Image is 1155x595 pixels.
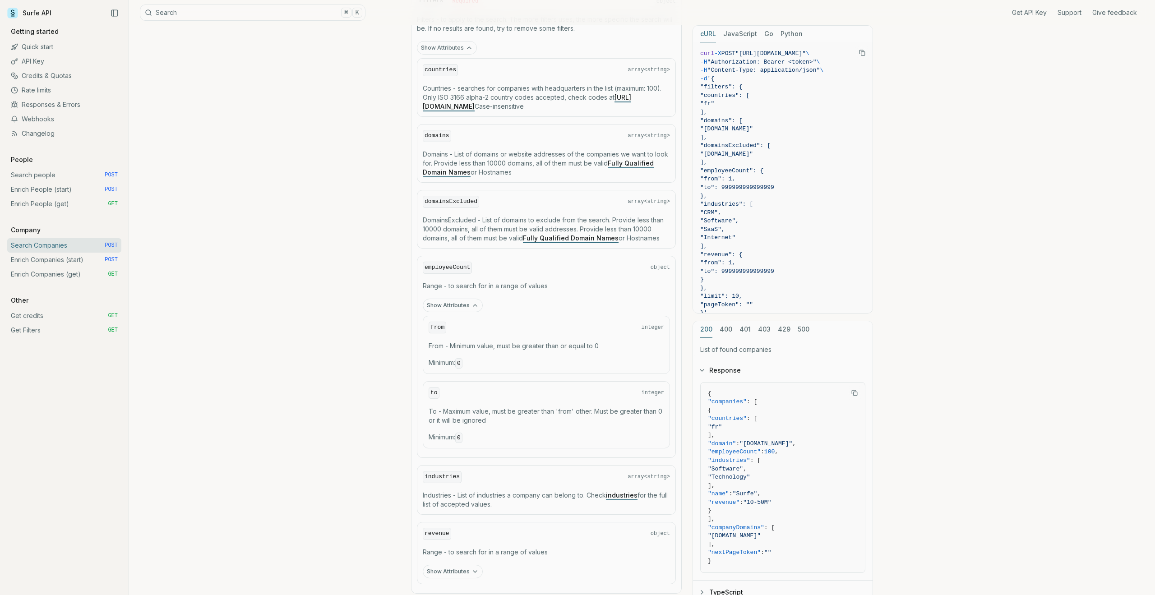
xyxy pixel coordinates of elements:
span: array<string> [628,473,670,480]
kbd: K [352,8,362,18]
span: \ [816,59,820,65]
a: Search Companies POST [7,238,121,253]
span: "nextPageToken" [708,549,761,556]
button: Search⌘K [140,5,365,21]
span: array<string> [628,132,670,139]
span: "domain" [708,440,736,447]
code: employeeCount [423,262,472,274]
a: Changelog [7,126,121,141]
p: Countries - searches for companies with headquarters in the list (maximum: 100). Only ISO 3166 al... [423,84,670,111]
a: Get credits GET [7,309,121,323]
button: JavaScript [723,26,757,42]
span: ], [700,109,707,115]
span: Minimum : [429,433,664,443]
span: "Content-Type: application/json" [707,67,820,74]
p: Domains - List of domains or website addresses of the companies we want to look for. Provide less... [423,150,670,177]
span: : [ [747,398,757,405]
span: "industries": [ [700,201,753,208]
span: "industries" [708,457,750,464]
span: -H [700,59,707,65]
button: Python [781,26,803,42]
span: : [ [764,524,775,531]
span: POST [105,242,118,249]
span: "fr" [700,100,714,107]
span: "revenue": { [700,251,743,258]
code: industries [423,471,462,483]
span: { [708,390,711,397]
span: -X [714,50,721,57]
p: Industries - List of industries a company can belong to. Check for the full list of accepted values. [423,491,670,509]
code: domainsExcluded [423,196,479,208]
span: "[DOMAIN_NAME]" [700,151,753,157]
a: Fully Qualified Domain Names [523,234,619,242]
p: DomainsExcluded - List of domains to exclude from the search. Provide less than 10000 domains, al... [423,216,670,243]
span: } [708,558,711,564]
span: POST [105,171,118,179]
span: object [651,530,670,537]
span: : [729,490,733,497]
span: "Surfe" [733,490,758,497]
span: , [775,448,778,455]
span: GET [108,327,118,334]
span: ], [700,134,707,141]
span: }, [700,193,707,199]
span: }' [700,309,707,316]
button: Copy Text [848,386,861,400]
span: "domainsExcluded": [ [700,142,771,149]
span: , [757,490,761,497]
span: integer [642,324,664,331]
code: domains [423,130,451,142]
span: "companies" [708,398,747,405]
span: '{ [707,75,715,82]
span: "SaaS", [700,226,725,233]
span: ], [700,159,707,166]
a: Enrich People (get) GET [7,197,121,211]
span: : [ [750,457,761,464]
a: API Key [7,54,121,69]
p: Company [7,226,44,235]
code: 0 [455,433,462,443]
span: "Software", [700,217,739,224]
span: POST [105,256,118,263]
span: : [761,549,764,556]
a: Search people POST [7,168,121,182]
span: : [761,448,764,455]
span: "CRM", [700,209,721,216]
span: ], [708,482,715,489]
span: : [736,440,739,447]
span: "companyDomains" [708,524,764,531]
p: From - Minimum value, must be greater than or equal to 0 [429,341,664,351]
span: Minimum : [429,358,664,368]
a: industries [606,491,638,499]
span: \ [806,50,809,57]
a: Support [1058,8,1081,17]
span: "countries" [708,415,747,422]
span: "employeeCount": { [700,167,763,174]
button: 403 [758,321,771,338]
button: Copy Text [855,46,869,60]
span: "Internet" [700,234,735,241]
button: Collapse Sidebar [108,6,121,20]
a: Webhooks [7,112,121,126]
p: Range - to search for in a range of values [423,548,670,557]
span: "[DOMAIN_NAME]" [708,532,761,539]
a: Quick start [7,40,121,54]
span: ], [708,516,715,522]
span: "Technology" [708,474,750,480]
span: : [739,499,743,506]
span: integer [642,389,664,397]
p: List of found companies [700,345,865,354]
span: POST [721,50,735,57]
span: } [708,507,711,514]
a: Give feedback [1092,8,1137,17]
a: Enrich Companies (start) POST [7,253,121,267]
span: curl [700,50,714,57]
button: 400 [720,321,732,338]
a: Enrich People (start) POST [7,182,121,197]
span: "from": 1, [700,259,735,266]
p: Other [7,296,32,305]
span: ], [708,432,715,438]
span: GET [108,271,118,278]
span: "[DOMAIN_NAME]" [700,125,753,132]
p: Range - to search for in a range of values [423,281,670,291]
